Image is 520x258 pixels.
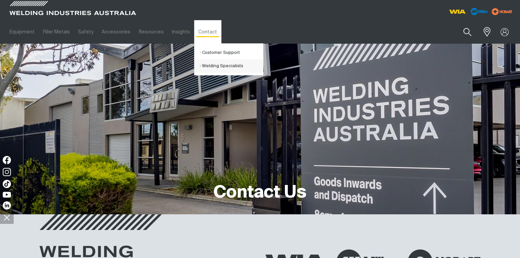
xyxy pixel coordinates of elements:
img: Instagram [3,168,11,176]
img: Facebook [3,156,11,164]
a: Resources [135,20,168,44]
img: LinkedIn [3,201,11,210]
img: hide socials [1,212,13,223]
img: TikTok [3,180,11,188]
a: Insights [168,20,194,44]
button: Search products [456,24,479,40]
a: Safety [74,20,98,44]
nav: Main [5,20,387,44]
a: Filler Metals [39,20,74,44]
h1: Contact Us [214,182,306,204]
a: Customer Support [200,46,263,59]
a: Accessories [98,20,134,44]
input: Product name or item number... [447,24,479,40]
img: YouTube [3,192,11,198]
img: miller [490,6,515,17]
a: Contact [194,20,221,44]
ul: Contact Submenu [194,43,263,75]
a: Welding Specialists [200,59,263,73]
a: Equipment [5,20,39,44]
